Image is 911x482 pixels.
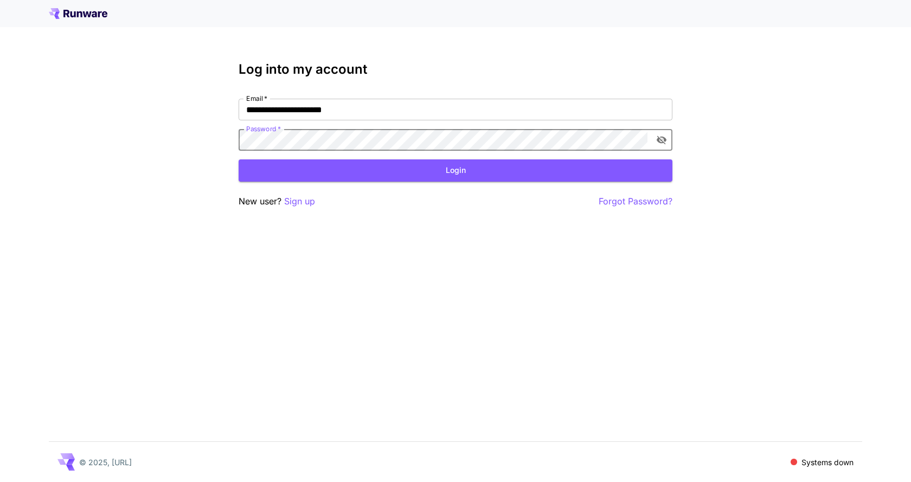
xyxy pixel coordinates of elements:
p: Systems down [801,457,854,468]
button: Sign up [284,195,315,208]
label: Password [246,124,281,133]
p: New user? [239,195,315,208]
p: © 2025, [URL] [79,457,132,468]
button: Login [239,159,672,182]
button: Forgot Password? [599,195,672,208]
button: toggle password visibility [652,130,671,150]
label: Email [246,94,267,103]
h3: Log into my account [239,62,672,77]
